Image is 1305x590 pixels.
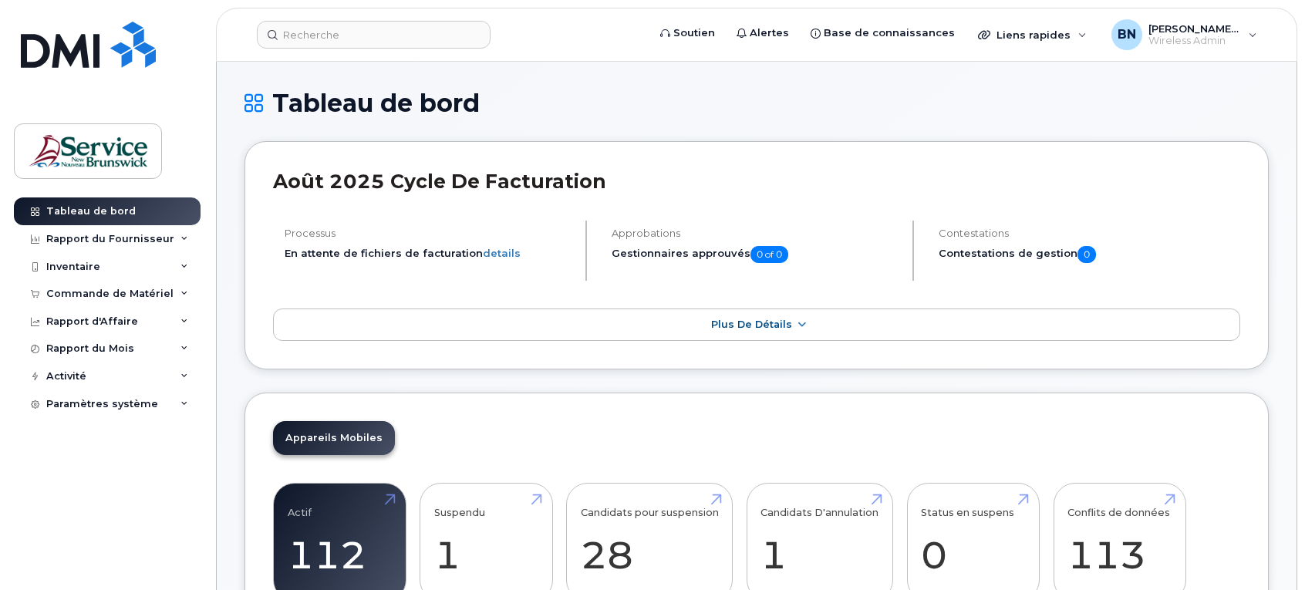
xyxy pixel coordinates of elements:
h5: Gestionnaires approuvés [612,246,899,263]
a: details [483,247,521,259]
span: 0 of 0 [750,246,788,263]
li: En attente de fichiers de facturation [285,246,572,261]
h4: Processus [285,228,572,239]
span: Plus de détails [711,319,792,330]
h2: août 2025 Cycle de facturation [273,170,1240,193]
span: 0 [1077,246,1096,263]
h5: Contestations de gestion [939,246,1240,263]
h4: Contestations [939,228,1240,239]
h1: Tableau de bord [244,89,1269,116]
h4: Approbations [612,228,899,239]
a: Appareils Mobiles [273,421,395,455]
